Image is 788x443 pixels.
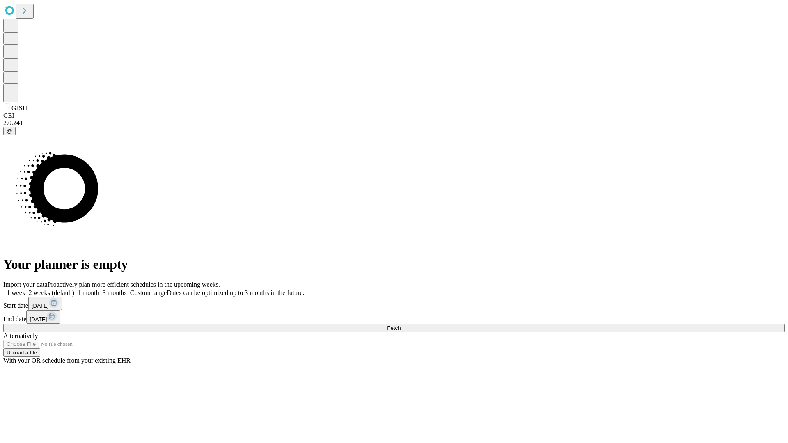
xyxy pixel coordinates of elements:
span: Proactively plan more efficient schedules in the upcoming weeks. [48,281,220,288]
span: @ [7,128,12,134]
span: Dates can be optimized up to 3 months in the future. [167,289,304,296]
span: [DATE] [32,303,49,309]
span: With your OR schedule from your existing EHR [3,357,131,364]
span: Import your data [3,281,48,288]
button: @ [3,127,16,135]
button: [DATE] [28,297,62,310]
span: 2 weeks (default) [29,289,74,296]
div: GEI [3,112,785,119]
button: Upload a file [3,348,40,357]
span: 1 week [7,289,25,296]
div: 2.0.241 [3,119,785,127]
h1: Your planner is empty [3,257,785,272]
span: GJSH [11,105,27,112]
div: End date [3,310,785,324]
button: [DATE] [26,310,60,324]
span: Custom range [130,289,167,296]
span: Fetch [387,325,401,331]
span: 1 month [78,289,99,296]
span: 3 months [103,289,127,296]
span: Alternatively [3,332,38,339]
span: [DATE] [30,316,47,322]
button: Fetch [3,324,785,332]
div: Start date [3,297,785,310]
